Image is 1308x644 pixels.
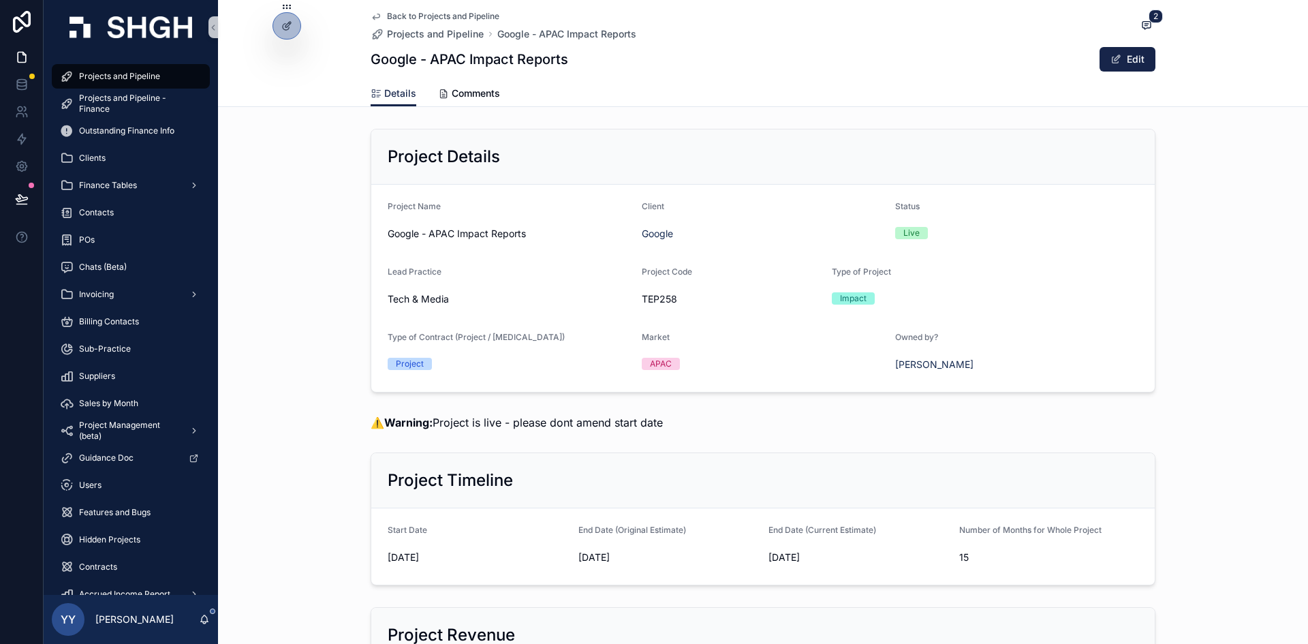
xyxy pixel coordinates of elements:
span: Number of Months for Whole Project [959,525,1102,535]
span: Comments [452,87,500,100]
span: Projects and Pipeline [79,71,160,82]
span: [DATE] [768,551,948,564]
span: Projects and Pipeline - Finance [79,93,196,114]
a: Contracts [52,555,210,579]
a: POs [52,228,210,252]
a: Sub-Practice [52,337,210,361]
span: 15 [959,551,1139,564]
a: Outstanding Finance Info [52,119,210,143]
div: Project [396,358,424,370]
a: Details [371,81,416,107]
span: Client [642,201,664,211]
span: ⚠️ Project is live - please dont amend start date [371,416,663,429]
a: Chats (Beta) [52,255,210,279]
span: Back to Projects and Pipeline [387,11,499,22]
a: Hidden Projects [52,527,210,552]
span: Owned by? [895,332,938,342]
a: Clients [52,146,210,170]
span: Market [642,332,670,342]
h2: Project Details [388,146,500,168]
p: [PERSON_NAME] [95,613,174,626]
a: Guidance Doc [52,446,210,470]
span: Outstanding Finance Info [79,125,174,136]
span: Suppliers [79,371,115,382]
a: Projects and Pipeline - Finance [52,91,210,116]
span: Tech & Media [388,292,449,306]
h2: Project Timeline [388,470,513,491]
span: Guidance Doc [79,453,134,463]
div: Live [903,227,920,239]
a: Sales by Month [52,391,210,416]
span: Sub-Practice [79,343,131,354]
span: Clients [79,153,106,164]
img: App logo [69,16,192,38]
span: 2 [1149,10,1163,23]
span: End Date (Current Estimate) [768,525,876,535]
span: Finance Tables [79,180,137,191]
span: Status [895,201,920,211]
a: Finance Tables [52,173,210,198]
span: Hidden Projects [79,534,140,545]
a: Google - APAC Impact Reports [497,27,636,41]
a: Invoicing [52,282,210,307]
span: Sales by Month [79,398,138,409]
a: Contacts [52,200,210,225]
h1: Google - APAC Impact Reports [371,50,568,69]
a: Comments [438,81,500,108]
span: Features and Bugs [79,507,151,518]
span: Chats (Beta) [79,262,127,273]
span: Invoicing [79,289,114,300]
span: Lead Practice [388,266,441,277]
span: Users [79,480,102,491]
span: End Date (Original Estimate) [578,525,686,535]
a: [PERSON_NAME] [895,358,974,371]
a: Accrued Income Report [52,582,210,607]
a: Back to Projects and Pipeline [371,11,499,22]
span: Contacts [79,207,114,218]
span: Project Management (beta) [79,420,178,442]
span: Project Name [388,201,441,211]
button: Edit [1100,47,1155,72]
strong: Warning: [384,416,433,429]
span: Billing Contacts [79,316,139,327]
span: [DATE] [388,551,567,564]
span: YY [61,611,76,628]
span: TEP258 [642,292,822,306]
span: [DATE] [578,551,758,564]
a: Suppliers [52,364,210,388]
div: APAC [650,358,672,370]
span: POs [79,234,95,245]
span: Google - APAC Impact Reports [388,227,631,241]
a: Features and Bugs [52,500,210,525]
span: Projects and Pipeline [387,27,484,41]
span: Type of Contract (Project / [MEDICAL_DATA]) [388,332,565,342]
span: Project Code [642,266,692,277]
a: Google [642,227,673,241]
span: Type of Project [832,266,891,277]
a: Projects and Pipeline [52,64,210,89]
a: Billing Contacts [52,309,210,334]
span: Contracts [79,562,117,572]
a: Projects and Pipeline [371,27,484,41]
a: Users [52,473,210,497]
div: Impact [840,292,867,305]
button: 2 [1138,18,1155,35]
span: Details [384,87,416,100]
span: Start Date [388,525,427,535]
span: Accrued Income Report [79,589,170,600]
a: Project Management (beta) [52,418,210,443]
div: scrollable content [44,55,218,595]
